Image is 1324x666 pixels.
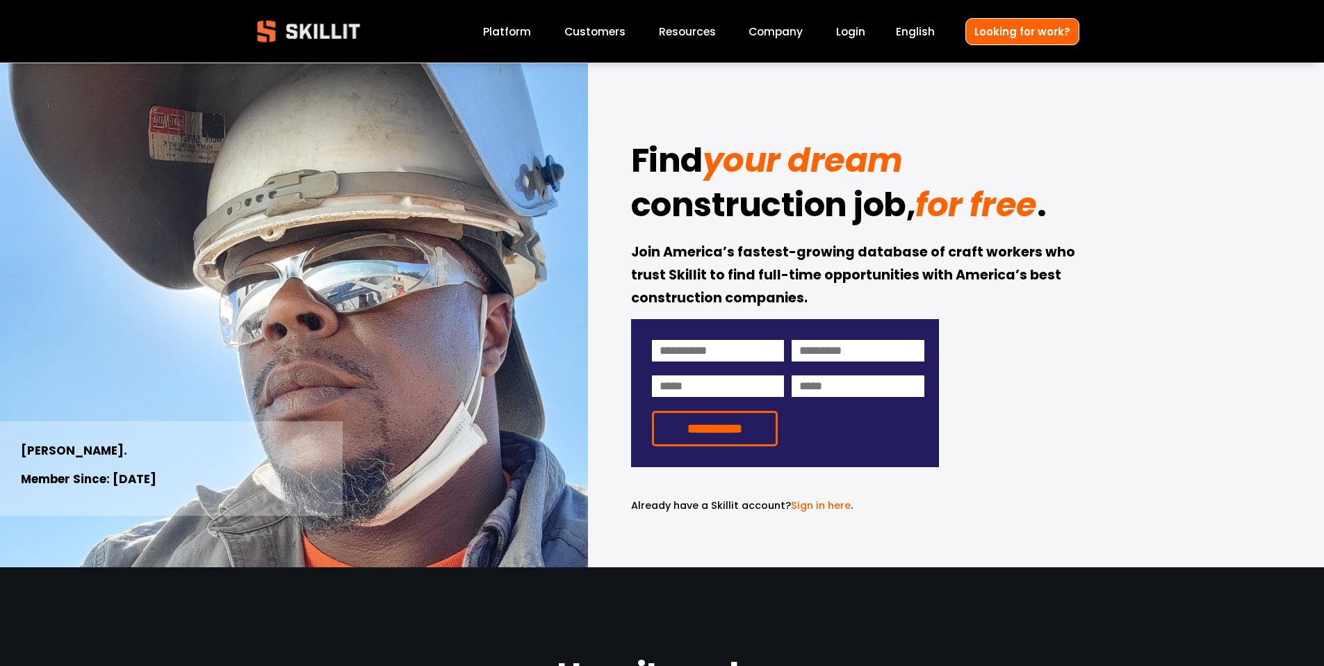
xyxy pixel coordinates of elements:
strong: [PERSON_NAME]. [21,441,127,462]
em: your dream [703,137,903,184]
strong: Join America’s fastest-growing database of craft workers who trust Skillit to find full-time oppo... [631,242,1078,310]
span: English [896,24,935,40]
a: Platform [483,22,531,41]
span: Already have a Skillit account? [631,498,791,512]
a: Customers [564,22,626,41]
p: . [631,498,939,514]
a: Company [749,22,803,41]
em: for free [915,181,1036,228]
a: Login [836,22,865,41]
strong: . [1037,179,1047,236]
span: Resources [659,24,716,40]
a: folder dropdown [659,22,716,41]
strong: Find [631,135,703,192]
img: Skillit [245,10,372,52]
a: Sign in here [791,498,851,512]
strong: Member Since: [DATE] [21,470,156,490]
a: Looking for work? [965,18,1079,45]
div: language picker [896,22,935,41]
strong: construction job, [631,179,916,236]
